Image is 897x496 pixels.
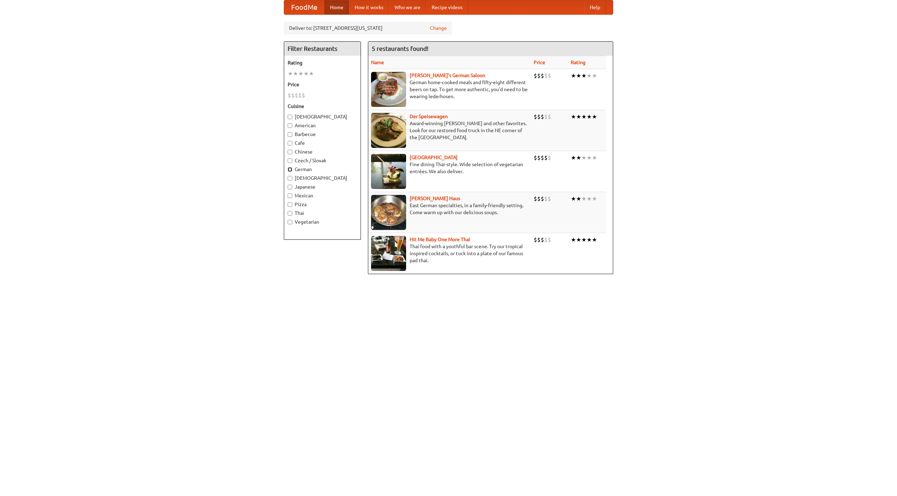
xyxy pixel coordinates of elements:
li: $ [537,72,541,80]
a: Hit Me Baby One More Thai [410,237,470,242]
li: $ [541,195,544,203]
li: ★ [571,72,576,80]
li: $ [548,236,551,244]
a: [GEOGRAPHIC_DATA] [410,155,458,160]
li: $ [541,72,544,80]
li: ★ [576,236,581,244]
label: [DEMOGRAPHIC_DATA] [288,175,357,182]
a: [PERSON_NAME]'s German Saloon [410,73,485,78]
a: Change [430,25,447,32]
li: ★ [298,70,303,77]
a: Recipe videos [426,0,468,14]
p: Fine dining Thai-style. Wide selection of vegetarian entrées. We also deliver. [371,161,528,175]
li: ★ [592,113,597,121]
label: German [288,166,357,173]
div: Deliver to: [STREET_ADDRESS][US_STATE] [284,22,452,34]
li: ★ [576,154,581,162]
a: How it works [349,0,389,14]
h4: Filter Restaurants [284,42,361,56]
li: ★ [587,195,592,203]
li: $ [534,195,537,203]
input: Barbecue [288,132,292,137]
li: ★ [576,72,581,80]
li: $ [302,91,305,99]
a: Name [371,60,384,65]
li: $ [548,195,551,203]
li: $ [537,154,541,162]
li: $ [295,91,298,99]
li: ★ [581,154,587,162]
ng-pluralize: 5 restaurants found! [372,45,429,52]
a: Rating [571,60,586,65]
input: Czech / Slovak [288,158,292,163]
a: FoodMe [284,0,324,14]
input: American [288,123,292,128]
li: ★ [592,195,597,203]
label: Chinese [288,148,357,155]
li: $ [541,236,544,244]
li: ★ [587,72,592,80]
li: ★ [592,154,597,162]
li: ★ [576,195,581,203]
li: $ [534,236,537,244]
label: [DEMOGRAPHIC_DATA] [288,113,357,120]
li: ★ [581,195,587,203]
input: Thai [288,211,292,216]
input: [DEMOGRAPHIC_DATA] [288,176,292,181]
a: Price [534,60,545,65]
li: ★ [303,70,309,77]
label: Japanese [288,183,357,190]
a: Who we are [389,0,426,14]
label: Vegetarian [288,218,357,225]
li: $ [537,195,541,203]
p: Award-winning [PERSON_NAME] and other favorites. Look for our restored food truck in the NE corne... [371,120,528,141]
h5: Cuisine [288,103,357,110]
li: $ [537,113,541,121]
li: ★ [576,113,581,121]
li: $ [534,72,537,80]
h5: Rating [288,59,357,66]
li: ★ [288,70,293,77]
li: ★ [581,113,587,121]
label: American [288,122,357,129]
li: $ [544,113,548,121]
a: Der Speisewagen [410,114,448,119]
li: $ [534,113,537,121]
img: esthers.jpg [371,72,406,107]
img: kohlhaus.jpg [371,195,406,230]
li: $ [541,154,544,162]
li: ★ [587,236,592,244]
input: Chinese [288,150,292,154]
li: $ [541,113,544,121]
label: Cafe [288,140,357,147]
label: Thai [288,210,357,217]
p: German home-cooked meals and fifty-eight different beers on tap. To get more authentic, you'd nee... [371,79,528,100]
img: speisewagen.jpg [371,113,406,148]
input: Mexican [288,193,292,198]
input: Japanese [288,185,292,189]
li: ★ [592,236,597,244]
li: $ [548,72,551,80]
a: [PERSON_NAME] Haus [410,196,460,201]
li: $ [544,195,548,203]
li: $ [537,236,541,244]
li: $ [544,236,548,244]
li: ★ [581,72,587,80]
a: Home [324,0,349,14]
p: Thai food with a youthful bar scene. Try our tropical inspired cocktails, or tuck into a plate of... [371,243,528,264]
li: ★ [309,70,314,77]
h5: Price [288,81,357,88]
input: Vegetarian [288,220,292,224]
label: Barbecue [288,131,357,138]
li: ★ [587,154,592,162]
input: Pizza [288,202,292,207]
li: $ [548,154,551,162]
li: $ [548,113,551,121]
label: Czech / Slovak [288,157,357,164]
label: Mexican [288,192,357,199]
